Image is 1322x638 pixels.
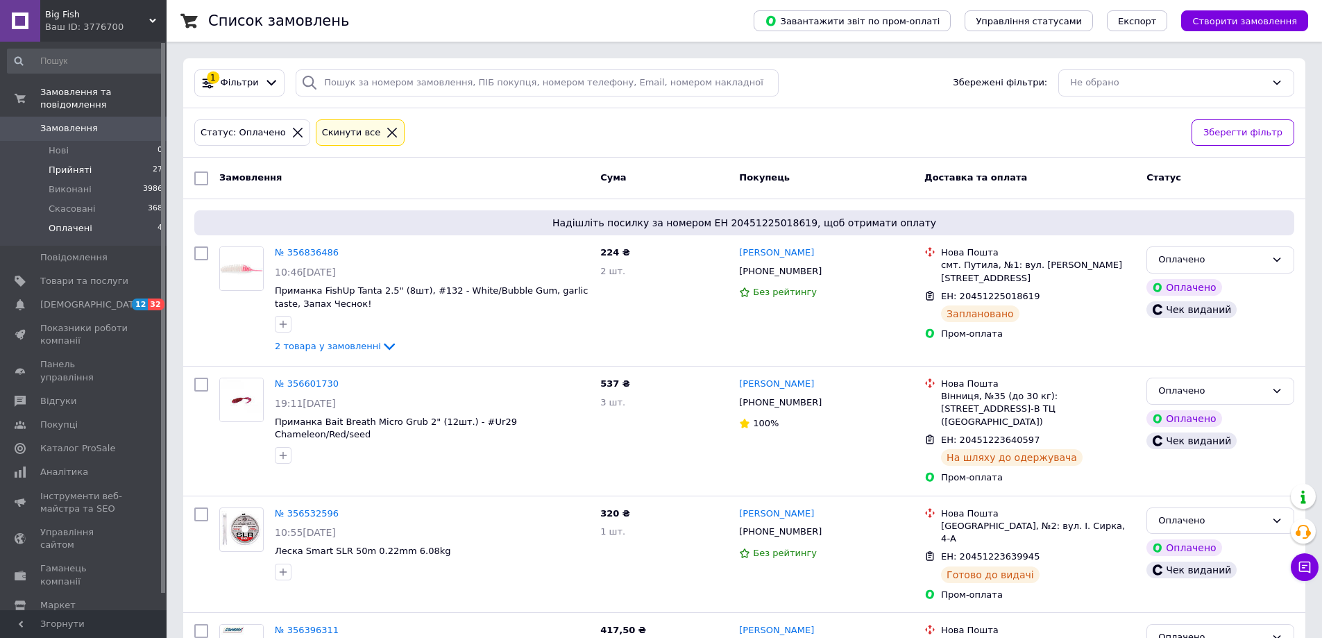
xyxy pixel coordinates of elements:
a: [PERSON_NAME] [739,246,814,260]
span: ЕН: 20451223640597 [941,435,1040,445]
div: смт. Путила, №1: вул. [PERSON_NAME][STREET_ADDRESS] [941,259,1135,284]
span: Покупці [40,419,78,431]
button: Завантажити звіт по пром-оплаті [754,10,951,31]
button: Управління статусами [965,10,1093,31]
span: 4 [158,222,162,235]
a: № 356836486 [275,247,339,258]
div: Оплачено [1146,410,1221,427]
span: Нові [49,144,69,157]
button: Зберегти фільтр [1192,119,1294,146]
div: Чек виданий [1146,433,1237,449]
div: Пром-оплата [941,589,1135,601]
span: Статус [1146,172,1181,183]
div: Нова Пошта [941,378,1135,390]
input: Пошук [7,49,164,74]
div: Не обрано [1070,76,1266,90]
span: 3986 [143,183,162,196]
div: 1 [207,72,219,84]
span: Без рейтингу [753,548,817,558]
a: [PERSON_NAME] [739,624,814,637]
div: Пром-оплата [941,471,1135,484]
div: Cкинути все [319,126,384,140]
a: Фото товару [219,378,264,422]
button: Експорт [1107,10,1168,31]
div: Оплачено [1158,384,1266,398]
span: 417,50 ₴ [600,625,646,635]
span: Виконані [49,183,92,196]
div: [PHONE_NUMBER] [736,394,824,412]
div: На шляху до одержувача [941,449,1083,466]
span: Повідомлення [40,251,108,264]
span: 368 [148,203,162,215]
span: Оплачені [49,222,92,235]
div: Пром-оплата [941,328,1135,340]
a: [PERSON_NAME] [739,378,814,391]
input: Пошук за номером замовлення, ПІБ покупця, номером телефону, Email, номером накладної [296,69,779,96]
a: 2 товара у замовленні [275,341,398,351]
div: Готово до видачі [941,566,1040,583]
a: № 356532596 [275,508,339,519]
span: Аналітика [40,466,88,478]
span: 32 [148,299,164,310]
a: Фото товару [219,507,264,552]
div: Заплановано [941,305,1019,322]
span: Створити замовлення [1192,16,1297,26]
span: Замовлення та повідомлення [40,86,167,111]
img: Фото товару [220,378,263,421]
span: 2 шт. [600,266,625,276]
span: Cума [600,172,626,183]
span: Показники роботи компанії [40,322,128,347]
span: 1 шт. [600,526,625,537]
span: 10:46[DATE] [275,267,336,278]
span: Гаманець компанії [40,562,128,587]
span: 320 ₴ [600,508,630,519]
span: Товари та послуги [40,275,128,287]
a: Приманка Bait Breath Micro Grub 2" (12шт.) - #Ur29 Chameleon/Red/seed [275,417,517,440]
span: 0 [158,144,162,157]
div: Вінниця, №35 (до 30 кг): [STREET_ADDRESS]-В ТЦ ([GEOGRAPHIC_DATA]) [941,390,1135,428]
div: [PHONE_NUMBER] [736,262,824,280]
span: 100% [753,418,779,428]
span: Доставка та оплата [924,172,1027,183]
div: Чек виданий [1146,562,1237,578]
span: ЕН: 20451225018619 [941,291,1040,301]
img: Фото товару [220,247,263,290]
span: Скасовані [49,203,96,215]
span: [DEMOGRAPHIC_DATA] [40,299,143,311]
span: Інструменти веб-майстра та SEO [40,490,128,515]
div: Оплачено [1158,514,1266,528]
div: Оплачено [1146,279,1221,296]
a: № 356601730 [275,378,339,389]
div: [GEOGRAPHIC_DATA], №2: вул. І. Сирка, 4-А [941,520,1135,545]
span: 537 ₴ [600,378,630,389]
span: Каталог ProSale [40,442,115,455]
span: Експорт [1118,16,1157,26]
a: Леска Smart SLR 50m 0.22mm 6.08kg [275,546,450,556]
a: Приманка FishUp Tanta 2.5" (8шт), #132 - White/Bubble Gum, garlic taste, Запах Чеснок! [275,285,588,309]
span: Фільтри [221,76,259,90]
span: Управління сайтом [40,526,128,551]
div: Нова Пошта [941,624,1135,637]
div: Нова Пошта [941,507,1135,520]
button: Чат з покупцем [1291,553,1319,581]
button: Створити замовлення [1181,10,1308,31]
img: Фото товару [220,511,263,548]
span: Зберегти фільтр [1203,126,1282,140]
span: 19:11[DATE] [275,398,336,409]
span: 27 [153,164,162,176]
div: Нова Пошта [941,246,1135,259]
div: [PHONE_NUMBER] [736,523,824,541]
div: Ваш ID: 3776700 [45,21,167,33]
span: Прийняті [49,164,92,176]
span: 224 ₴ [600,247,630,258]
span: 12 [132,299,148,310]
div: Чек виданий [1146,301,1237,318]
span: Big Fish [45,8,149,21]
span: 2 товара у замовленні [275,341,381,351]
span: Завантажити звіт по пром-оплаті [765,15,940,27]
a: № 356396311 [275,625,339,635]
a: Створити замовлення [1167,15,1308,26]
